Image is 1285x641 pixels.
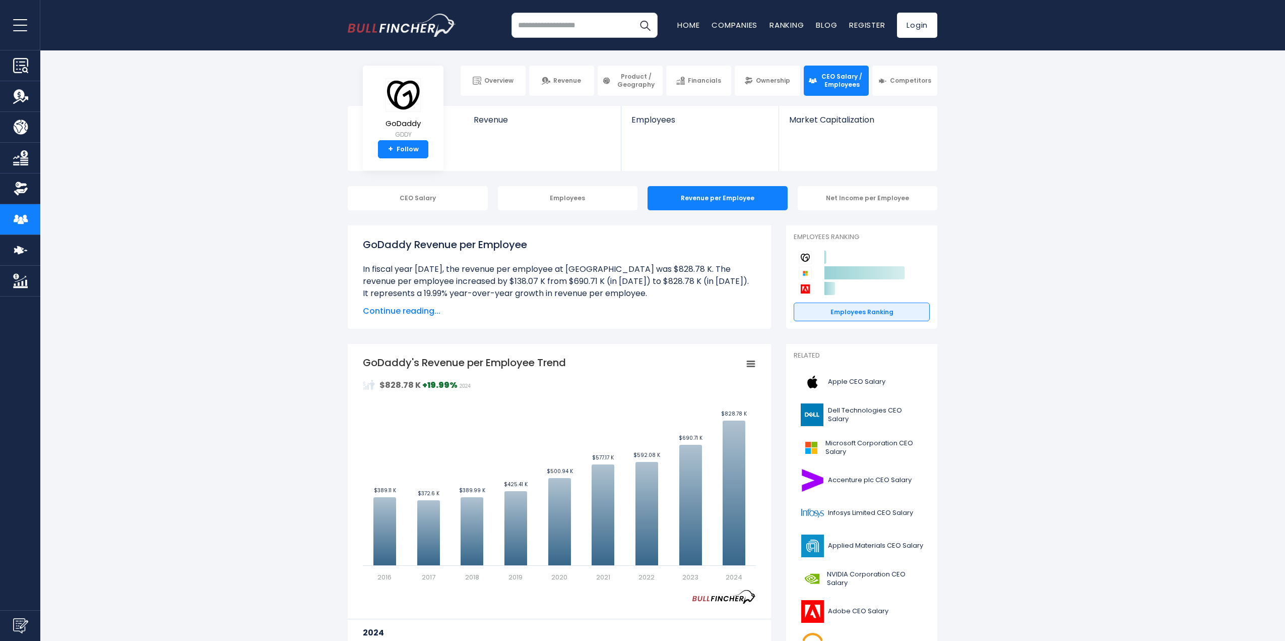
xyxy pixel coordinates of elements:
[756,77,790,85] span: Ownership
[377,572,392,582] text: 2016
[794,532,930,560] a: Applied Materials CEO Salary
[798,186,938,210] div: Net Income per Employee
[800,436,822,459] img: MSFT logo
[459,487,486,494] text: $389.99 K
[638,572,655,582] text: 2022
[418,490,440,497] text: $372.6 K
[816,20,837,30] a: Blog
[385,120,421,128] span: GoDaddy
[460,383,471,389] span: 2024
[897,13,937,38] a: Login
[348,14,456,37] a: Go to homepage
[592,454,614,461] text: $577.17 K
[794,352,930,360] p: Related
[363,356,756,582] svg: GoDaddy's Revenue per Employee Trend
[379,379,421,391] strong: $828.78 K
[484,77,513,85] span: Overview
[632,13,658,38] button: Search
[794,598,930,625] a: Adobe CEO Salary
[348,186,488,210] div: CEO Salary
[735,66,800,96] a: Ownership
[828,378,885,386] span: Apple CEO Salary
[378,140,428,158] a: +Follow
[547,468,573,475] text: $500.94 K
[348,14,456,37] img: bullfincher logo
[621,106,778,142] a: Employees
[779,106,936,142] a: Market Capitalization
[374,487,397,494] text: $389.11 K
[461,66,526,96] a: Overview
[828,406,924,424] span: Dell Technologies CEO Salary
[498,186,638,210] div: Employees
[508,572,523,582] text: 2019
[804,66,869,96] a: CEO Salary / Employees
[551,572,567,582] text: 2020
[794,565,930,593] a: NVIDIA Corporation CEO Salary
[825,439,924,456] span: Microsoft Corporation CEO Salary
[828,476,912,485] span: Accenture plc CEO Salary
[363,237,756,252] h1: GoDaddy Revenue per Employee
[464,106,621,142] a: Revenue
[799,251,812,264] img: GoDaddy competitors logo
[363,263,756,300] li: In fiscal year [DATE], the revenue per employee at [GEOGRAPHIC_DATA] was $828.78 K. The revenue p...
[828,542,923,550] span: Applied Materials CEO Salary
[721,410,747,418] text: $828.78 K
[800,371,825,393] img: AAPL logo
[363,356,566,370] tspan: GoDaddy's Revenue per Employee Trend
[598,66,663,96] a: Product / Geography
[794,401,930,429] a: Dell Technologies CEO Salary
[799,282,812,296] img: Adobe competitors logo
[794,303,930,322] a: Employees Ranking
[799,267,812,280] img: Microsoft Corporation competitors logo
[828,509,913,517] span: Infosys Limited CEO Salary
[794,368,930,396] a: Apple CEO Salary
[363,379,375,391] img: RevenuePerEmployee.svg
[800,469,825,492] img: ACN logo
[682,572,698,582] text: 2023
[363,305,756,317] span: Continue reading...
[679,434,703,442] text: $690.71 K
[529,66,594,96] a: Revenue
[794,233,930,242] p: Employees Ranking
[596,572,610,582] text: 2021
[633,451,661,459] text: $592.08 K
[789,115,926,125] span: Market Capitalization
[769,20,804,30] a: Ranking
[677,20,699,30] a: Home
[800,502,825,525] img: INFY logo
[422,572,435,582] text: 2017
[794,467,930,494] a: Accenture plc CEO Salary
[828,607,888,616] span: Adobe CEO Salary
[820,73,864,88] span: CEO Salary / Employees
[726,572,742,582] text: 2024
[504,481,528,488] text: $425.41 K
[553,77,581,85] span: Revenue
[688,77,721,85] span: Financials
[363,626,756,639] h3: 2024
[712,20,757,30] a: Companies
[648,186,788,210] div: Revenue per Employee
[872,66,937,96] a: Competitors
[849,20,885,30] a: Register
[800,535,825,557] img: AMAT logo
[614,73,658,88] span: Product / Geography
[13,181,28,196] img: Ownership
[388,145,393,154] strong: +
[800,403,825,426] img: DELL logo
[385,130,421,139] small: GDDY
[794,434,930,461] a: Microsoft Corporation CEO Salary
[465,572,479,582] text: 2018
[890,77,931,85] span: Competitors
[631,115,768,125] span: Employees
[794,499,930,527] a: Infosys Limited CEO Salary
[385,78,421,141] a: GoDaddy GDDY
[800,600,825,623] img: ADBE logo
[474,115,611,125] span: Revenue
[827,570,924,588] span: NVIDIA Corporation CEO Salary
[422,379,458,391] strong: +19.99%
[800,567,824,590] img: NVDA logo
[666,66,731,96] a: Financials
